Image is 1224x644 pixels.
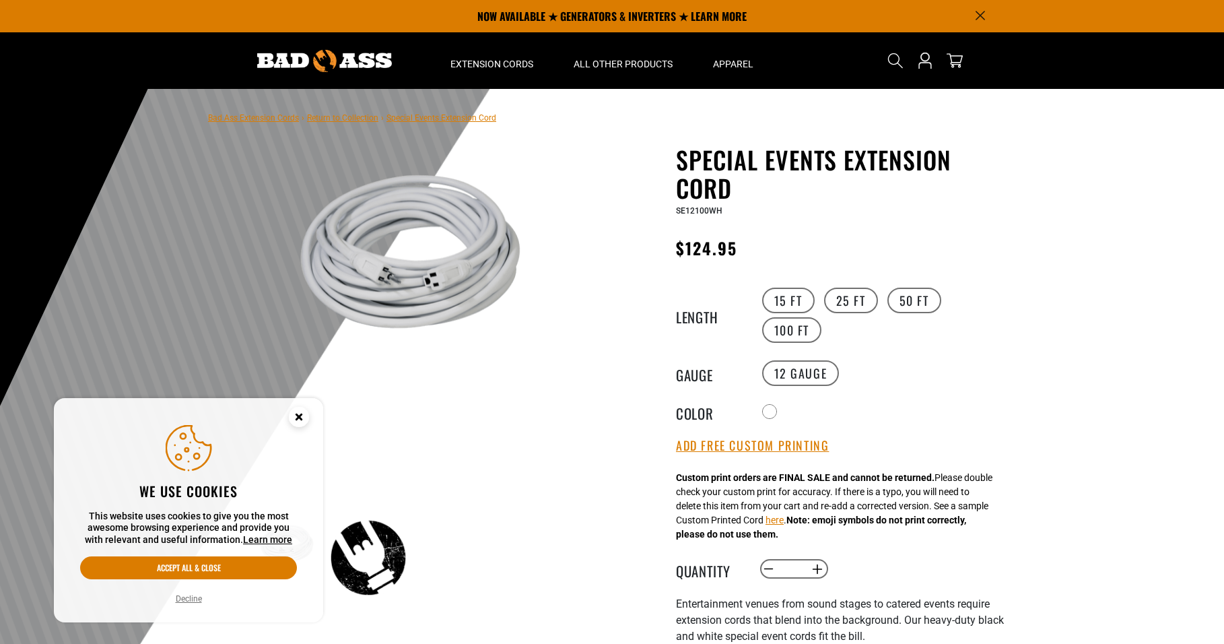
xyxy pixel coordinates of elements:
[302,113,304,123] span: ›
[762,317,822,343] label: 100 FT
[676,403,743,420] legend: Color
[248,148,572,383] img: white
[887,288,941,313] label: 50 FT
[693,32,774,89] summary: Apparel
[450,58,533,70] span: Extension Cords
[208,109,496,125] nav: breadcrumbs
[676,439,829,453] button: Add Free Custom Printing
[208,113,299,123] a: Bad Ass Extension Cords
[80,511,297,546] p: This website uses cookies to give you the most awesome browsing experience and provide you with r...
[676,146,1006,202] h1: Special Events Extension Cord
[386,113,496,123] span: Special Events Extension Cord
[766,513,784,527] button: here
[676,307,743,324] legend: Length
[885,50,906,71] summary: Search
[80,482,297,500] h2: We use cookies
[676,364,743,382] legend: Gauge
[553,32,693,89] summary: All Other Products
[676,236,738,260] span: $124.95
[574,58,673,70] span: All Other Products
[676,560,743,578] label: Quantity
[329,519,407,597] img: black
[54,398,323,623] aside: Cookie Consent
[762,288,815,313] label: 15 FT
[676,471,992,542] div: Please double check your custom print for accuracy. If there is a typo, you will need to delete t...
[80,556,297,579] button: Accept all & close
[172,592,206,606] button: Decline
[676,515,966,540] strong: Note: emoji symbols do not print correctly, please do not use them.
[676,472,934,483] strong: Custom print orders are FINAL SALE and cannot be returned.
[307,113,378,123] a: Return to Collection
[824,288,878,313] label: 25 FT
[257,50,392,72] img: Bad Ass Extension Cords
[430,32,553,89] summary: Extension Cords
[676,206,722,216] span: SE12100WH
[381,113,384,123] span: ›
[762,360,840,386] label: 12 Gauge
[713,58,753,70] span: Apparel
[243,534,292,545] a: Learn more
